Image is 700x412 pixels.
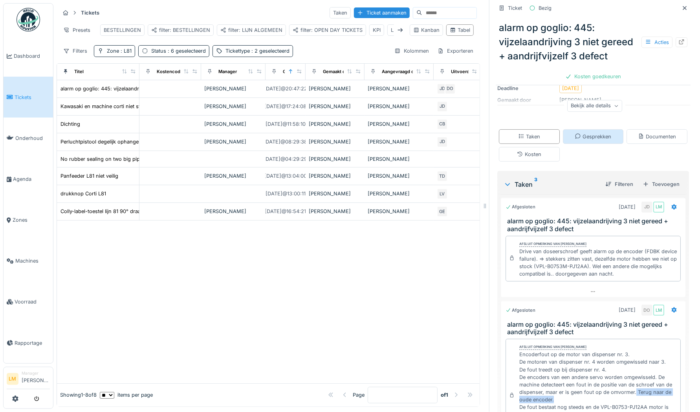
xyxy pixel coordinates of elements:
[107,47,132,55] div: Zone
[100,391,153,399] div: items per page
[619,203,636,211] div: [DATE]
[437,136,448,147] div: JD
[60,85,244,92] div: alarm op goglio: 445: vijzelaandrijving 3 niet gereed + aandrijfvijzelf 3 defect
[562,85,579,92] div: [DATE]
[13,216,50,224] span: Zones
[264,172,307,180] div: [DATE] @ 13:04:00
[266,190,306,197] div: [DATE] @ 13:00:11
[368,190,431,197] div: [PERSON_NAME]
[518,133,540,140] div: Taken
[78,9,103,17] strong: Tickets
[519,248,677,278] div: Drive van doseerschroef geeft alarm op de encoder (FDBK device failure). => stekkers zitten vast,...
[60,190,106,197] div: drukknop Corti L81
[354,7,410,18] div: Ticket aanmaken
[368,85,431,92] div: [PERSON_NAME]
[204,138,262,145] div: [PERSON_NAME]
[60,24,94,36] div: Presets
[441,391,448,399] strong: of 1
[7,373,18,385] li: LM
[204,120,262,128] div: [PERSON_NAME]
[368,155,431,163] div: [PERSON_NAME]
[22,370,50,376] div: Manager
[506,204,535,210] div: Afgesloten
[4,77,53,118] a: Tickets
[641,37,673,48] div: Acties
[437,171,448,182] div: TD
[653,202,664,213] div: LM
[4,241,53,281] a: Machines
[437,188,448,199] div: LV
[575,133,611,140] div: Gesprekken
[157,68,183,75] div: Kostencode
[250,48,290,54] span: : 2 geselecteerd
[641,202,652,213] div: JD
[151,47,206,55] div: Status
[7,370,50,389] a: LM Manager[PERSON_NAME]
[309,120,361,128] div: [PERSON_NAME]
[309,85,361,92] div: [PERSON_NAME]
[323,68,352,75] div: Gemaakt door
[60,155,204,163] div: No rubber sealing on two big pipes from feeder to dosering
[225,47,290,55] div: Tickettype
[15,134,50,142] span: Onderhoud
[391,45,432,57] div: Kolommen
[437,119,448,130] div: CB
[119,48,132,54] span: : L81
[4,158,53,199] a: Agenda
[437,206,448,217] div: GE
[60,138,159,145] div: Perluchtpistool degelijk ophangen L81/82
[264,138,308,145] div: [DATE] @ 08:29:38
[15,339,50,347] span: Rapportage
[22,370,50,387] li: [PERSON_NAME]
[60,391,97,399] div: Showing 1 - 8 of 8
[60,172,118,180] div: Panfeeder L81 niet veilig
[519,241,586,247] div: Afsluit opmerking van [PERSON_NAME]
[4,322,53,363] a: Rapportage
[507,217,682,232] h3: alarm op goglio: 445: vijzelaandrijving 3 niet gereed + aandrijfvijzelf 3 defect
[264,85,307,92] div: [DATE] @ 20:47:22
[368,103,431,110] div: [PERSON_NAME]
[265,208,306,215] div: [DATE] @ 16:54:21
[151,26,210,34] div: filter: BESTELLINGEN
[265,103,307,110] div: [DATE] @ 17:24:08
[391,26,431,34] div: LIJN ALGEMEEN
[434,45,477,57] div: Exporteren
[368,208,431,215] div: [PERSON_NAME]
[220,26,282,34] div: filter: LIJN ALGEMEEN
[309,155,361,163] div: [PERSON_NAME]
[60,120,80,128] div: Dichting
[534,180,537,189] sup: 3
[293,26,363,34] div: filter: OPEN DAY TICKETS
[283,68,308,75] div: Gemaakt op
[309,138,361,145] div: [PERSON_NAME]
[507,321,682,336] h3: alarm op goglio: 445: vijzelaandrijving 3 niet gereed + aandrijfvijzelf 3 defect
[15,298,50,305] span: Voorraad
[4,200,53,241] a: Zones
[60,45,91,57] div: Filters
[330,7,351,18] div: Taken
[309,208,361,215] div: [PERSON_NAME]
[368,172,431,180] div: [PERSON_NAME]
[437,83,448,94] div: JD
[104,26,141,34] div: BESTELLINGEN
[496,18,691,66] div: alarm op goglio: 445: vijzelaandrijving 3 niet gereed + aandrijfvijzelf 3 defect
[4,118,53,158] a: Onderhoud
[506,307,535,314] div: Afgesloten
[264,155,308,163] div: [DATE] @ 04:29:29
[15,257,50,265] span: Machines
[504,180,599,189] div: Taken
[641,305,652,316] div: DO
[204,103,262,110] div: [PERSON_NAME]
[309,103,361,110] div: [PERSON_NAME]
[353,391,365,399] div: Page
[204,85,262,92] div: [PERSON_NAME]
[60,103,152,110] div: Kawasaki en machine corti niet starten
[508,4,522,12] div: Ticket
[218,68,237,75] div: Manager
[445,83,456,94] div: DO
[13,175,50,183] span: Agenda
[309,172,361,180] div: [PERSON_NAME]
[451,68,474,75] div: Uitvoerder
[204,208,262,215] div: [PERSON_NAME]
[14,52,50,60] span: Dashboard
